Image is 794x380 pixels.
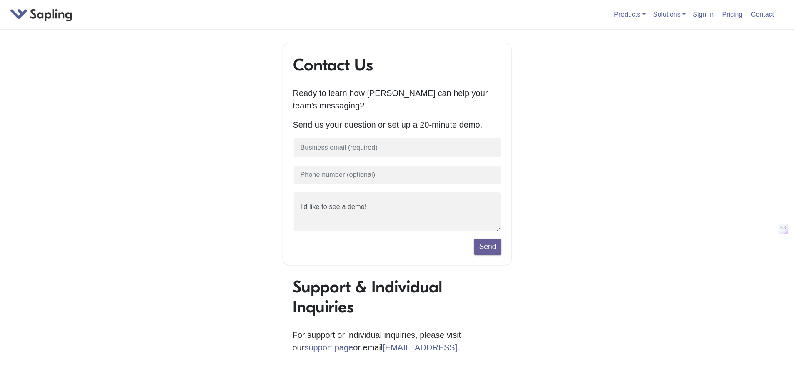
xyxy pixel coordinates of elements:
input: Business email (required) [293,138,501,158]
p: For support or individual inquiries, please visit our or email . [293,329,502,354]
h1: Support & Individual Inquiries [293,277,502,317]
p: Send us your question or set up a 20-minute demo. [293,118,501,131]
a: [EMAIL_ADDRESS] [383,343,457,352]
a: support page [304,343,353,352]
button: Send [474,239,501,254]
input: Phone number (optional) [293,165,501,185]
a: Pricing [719,8,746,21]
a: Contact [748,8,777,21]
textarea: I'd like to see a demo! [293,191,501,232]
a: Sign In [689,8,717,21]
h1: Contact Us [293,55,501,75]
a: Products [614,11,645,18]
p: Ready to learn how [PERSON_NAME] can help your team's messaging? [293,87,501,112]
a: Solutions [653,11,686,18]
